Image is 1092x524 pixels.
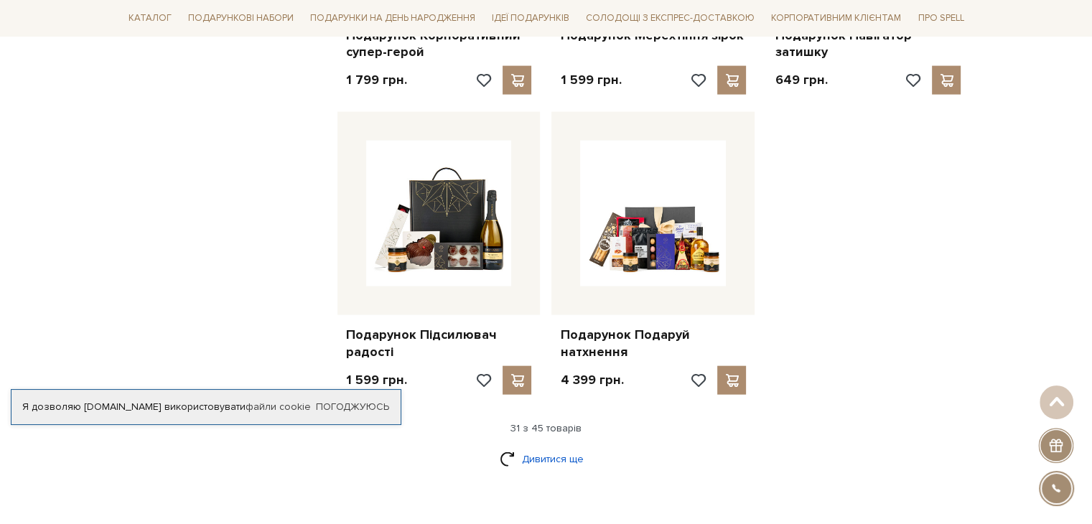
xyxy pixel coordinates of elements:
p: 1 799 грн. [346,72,407,88]
a: Дивитися ще [500,446,593,472]
p: 1 599 грн. [346,372,407,388]
a: Подарунки на День народження [304,7,481,29]
a: Ідеї подарунків [486,7,575,29]
a: Подарунок Підсилювач радості [346,327,532,360]
a: Каталог [123,7,177,29]
a: Про Spell [912,7,969,29]
div: 31 з 45 товарів [117,422,976,435]
a: Погоджуюсь [316,401,389,413]
a: Подарунок Подаруй натхнення [560,327,746,360]
p: 649 грн. [775,72,827,88]
a: Солодощі з експрес-доставкою [580,6,760,30]
a: Корпоративним клієнтам [765,7,907,29]
a: файли cookie [246,401,311,413]
p: 4 399 грн. [560,372,623,388]
p: 1 599 грн. [560,72,621,88]
a: Подарунок Корпоративний супер-герой [346,27,532,61]
a: Подарунок Навігатор затишку [775,27,961,61]
a: Подарункові набори [182,7,299,29]
div: Я дозволяю [DOMAIN_NAME] використовувати [11,401,401,413]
